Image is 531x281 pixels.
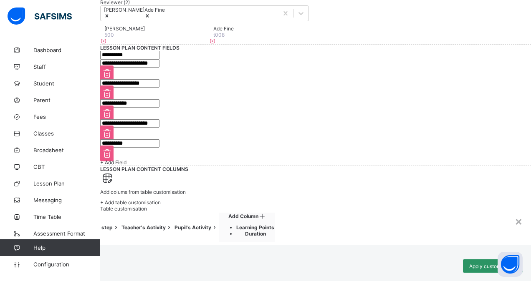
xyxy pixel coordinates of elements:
span: Time Table [33,213,100,220]
span: Messaging [33,197,100,203]
span: LESSON PLAN CONTENT FIELDS [100,45,180,51]
span: + Add table customisation [100,199,161,206]
li: dropdown-list-item-duration-1 [236,231,274,237]
span: Add colums from table customisation [100,189,186,195]
span: Student [33,80,100,87]
span: Pupil's Activity [174,224,211,231]
div: Ade Fine [144,7,165,13]
span: Apply customisation [469,263,516,269]
div: [PERSON_NAME] [104,7,144,13]
img: safsims [8,8,72,25]
span: CBT [33,163,100,170]
span: Table customisation [100,206,147,212]
span: Ade Fine [213,25,314,32]
span: Add Column [228,213,258,219]
button: Open asap [498,252,523,277]
span: Assessment Format [33,230,100,237]
span: Fees [33,113,100,120]
span: [PERSON_NAME] [104,25,205,32]
span: Configuration [33,261,100,268]
span: Staff [33,63,100,70]
span: Lesson Plan [33,180,100,187]
span: Classes [33,130,100,137]
span: Broadsheet [33,147,100,153]
span: 500 [104,32,114,38]
span: Teacher's Activity [121,224,166,231]
li: dropdown-list-item-learning_points-0 [236,224,274,231]
span: Dashboard [33,47,100,53]
span: step [101,224,113,231]
span: + Add Field [100,159,126,166]
span: Parent [33,97,100,103]
span: t008 [213,32,225,38]
span: Help [33,244,100,251]
div: × [515,214,523,228]
span: LESSON PLAN CONTENT COLUMNS [100,166,188,172]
